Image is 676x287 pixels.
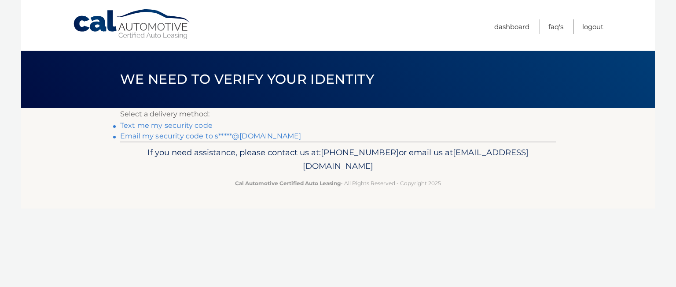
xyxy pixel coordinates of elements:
p: If you need assistance, please contact us at: or email us at [126,145,550,174]
p: - All Rights Reserved - Copyright 2025 [126,179,550,188]
a: Email my security code to s*****@[DOMAIN_NAME] [120,132,301,140]
span: We need to verify your identity [120,71,374,87]
p: Select a delivery method: [120,108,556,120]
span: [PHONE_NUMBER] [321,147,399,157]
a: FAQ's [548,19,563,34]
a: Text me my security code [120,121,213,130]
a: Cal Automotive [73,9,191,40]
strong: Cal Automotive Certified Auto Leasing [235,180,341,186]
a: Logout [582,19,603,34]
a: Dashboard [494,19,529,34]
